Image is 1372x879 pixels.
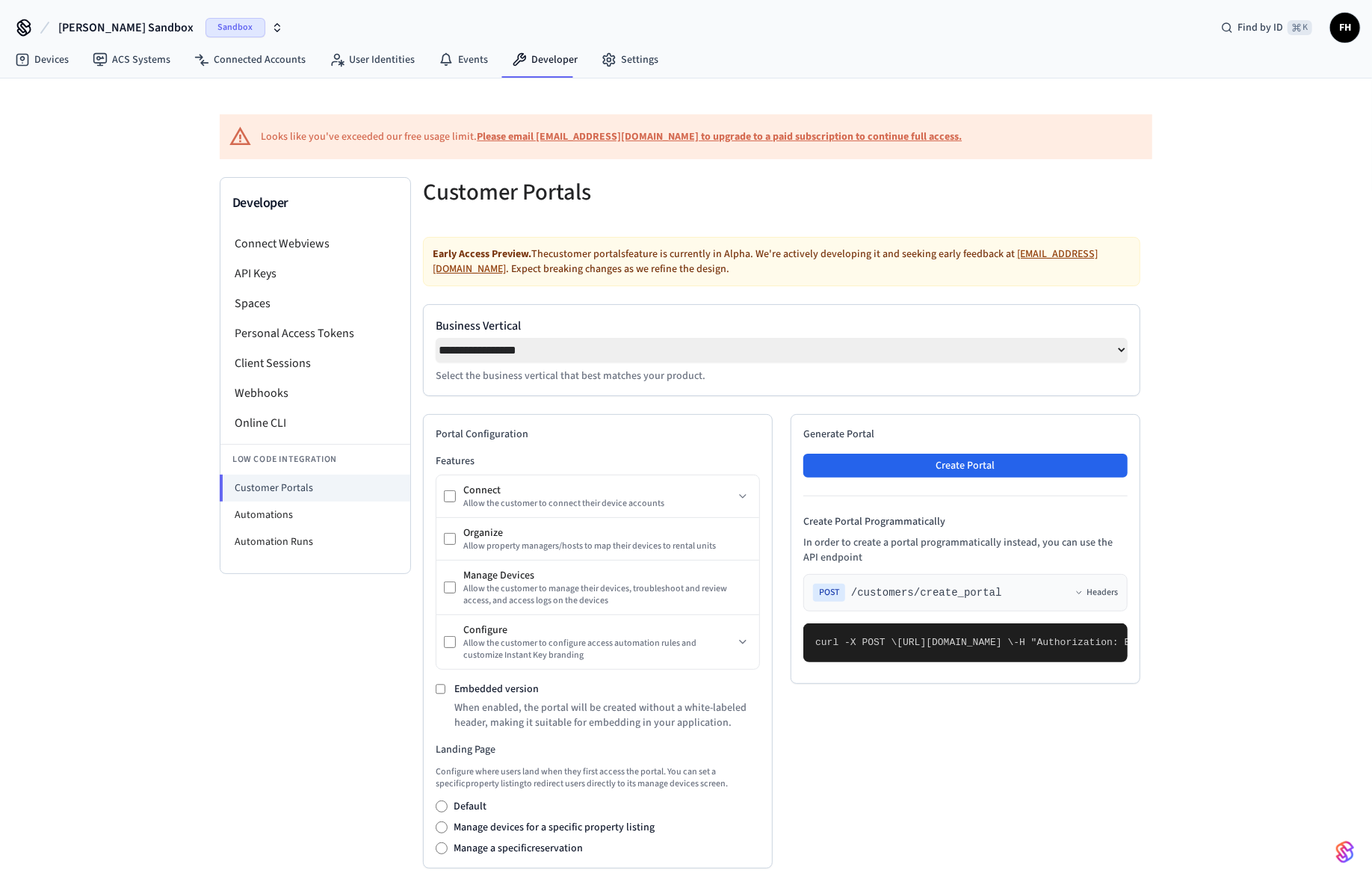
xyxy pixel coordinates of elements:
[813,584,845,602] span: POST
[220,444,410,475] li: Low Code Integration
[220,475,410,502] li: Customer Portals
[803,427,1128,442] h2: Generate Portal
[423,177,773,208] h5: Customer Portals
[463,583,752,607] div: Allow the customer to manage their devices, troubleshoot and review access, and access logs on th...
[436,368,1128,383] p: Select the business vertical that best matches your product.
[261,129,962,145] div: Looks like you've exceeded our free usage limit.
[1288,20,1312,35] span: ⌘ K
[318,46,427,73] a: User Identities
[803,454,1128,478] button: Create Portal
[463,638,734,661] div: Allow the customer to configure access automation rules and customize Instant Key branding
[220,259,410,289] li: API Keys
[232,193,398,214] h3: Developer
[454,682,539,697] label: Embedded version
[1075,587,1118,599] button: Headers
[220,502,410,528] li: Automations
[897,637,1013,648] span: [URL][DOMAIN_NAME] \
[463,540,752,552] div: Allow property managers/hosts to map their devices to rental units
[220,378,410,408] li: Webhooks
[590,46,670,73] a: Settings
[454,841,583,856] label: Manage a specific reservation
[1332,14,1359,41] span: FH
[436,742,760,757] h3: Landing Page
[436,317,1128,335] label: Business Vertical
[220,229,410,259] li: Connect Webviews
[436,454,760,469] h3: Features
[803,514,1128,529] h4: Create Portal Programmatically
[433,247,1098,277] a: [EMAIL_ADDRESS][DOMAIN_NAME]
[463,623,734,638] div: Configure
[206,18,265,37] span: Sandbox
[1336,840,1354,864] img: SeamLogoGradient.69752ec5.svg
[3,46,81,73] a: Devices
[463,525,752,540] div: Organize
[436,427,760,442] h2: Portal Configuration
[1013,637,1293,648] span: -H "Authorization: Bearer seam_api_key_123456" \
[454,799,486,814] label: Default
[427,46,500,73] a: Events
[220,348,410,378] li: Client Sessions
[851,585,1002,600] span: /customers/create_portal
[463,483,734,498] div: Connect
[463,498,734,510] div: Allow the customer to connect their device accounts
[220,408,410,438] li: Online CLI
[1237,20,1283,35] span: Find by ID
[803,535,1128,565] p: In order to create a portal programmatically instead, you can use the API endpoint
[815,637,897,648] span: curl -X POST \
[463,568,752,583] div: Manage Devices
[58,19,194,37] span: [PERSON_NAME] Sandbox
[454,820,655,835] label: Manage devices for a specific property listing
[433,247,531,262] strong: Early Access Preview.
[436,766,760,790] p: Configure where users land when they first access the portal. You can set a specific property lis...
[1330,13,1360,43] button: FH
[220,289,410,318] li: Spaces
[500,46,590,73] a: Developer
[220,528,410,555] li: Automation Runs
[454,700,760,730] p: When enabled, the portal will be created without a white-labeled header, making it suitable for e...
[220,318,410,348] li: Personal Access Tokens
[423,237,1140,286] div: The customer portals feature is currently in Alpha. We're actively developing it and seeking earl...
[81,46,182,73] a: ACS Systems
[182,46,318,73] a: Connected Accounts
[1209,14,1324,41] div: Find by ID⌘ K
[477,129,962,144] a: Please email [EMAIL_ADDRESS][DOMAIN_NAME] to upgrade to a paid subscription to continue full access.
